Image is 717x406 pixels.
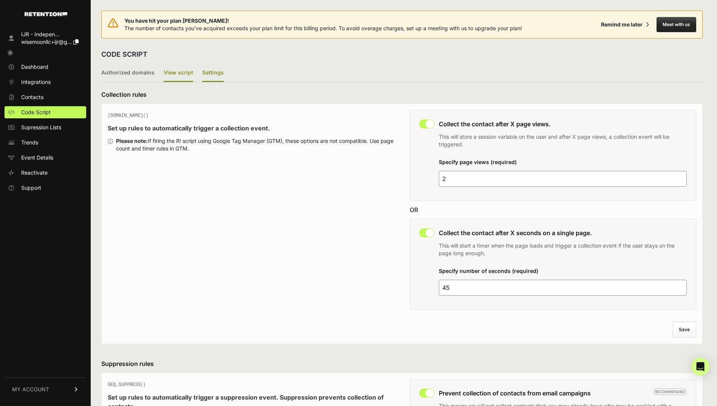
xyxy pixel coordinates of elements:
a: Reactivate [5,167,86,179]
span: GEQ.SUPPRESS() [108,382,146,387]
input: 25 [439,280,687,296]
span: Trends [21,139,38,146]
strong: Please note: [116,138,148,144]
h3: Collect the contact after X page views. [439,119,687,129]
div: If firing the R! script using Google Tag Manager (GTM), these options are not compatible. Use pag... [116,137,395,152]
p: This will start a timer when the page loads and trigger a collection event if the user stays on t... [439,242,687,257]
a: Dashboard [5,61,86,73]
h3: Collection rules [101,90,703,99]
label: Settings [202,64,224,82]
a: Code Script [5,106,86,118]
a: MY ACCOUNT [5,378,86,401]
span: Recommended [653,389,687,395]
h3: Prevent collection of contacts from email campaigns [439,389,687,398]
span: Supression Lists [21,124,61,131]
h2: CODE SCRIPT [101,49,147,60]
p: This will store a session variable on the user and after X page views, a collection event will be... [439,133,687,148]
h3: Suppression rules [101,359,703,368]
button: Save [672,322,696,338]
span: Code Script [21,108,51,116]
strong: Set up rules to automatically trigger a collection event. [108,124,270,132]
button: Remind me later [598,18,652,31]
span: Contacts [21,93,43,101]
span: MY ACCOUNT [12,386,49,393]
span: Support [21,184,41,192]
label: View script [164,64,193,82]
span: wisemoonllc+ijr@g... [21,39,72,45]
a: Event Details [5,152,86,164]
a: IJR - Indepen... wisemoonllc+ijr@g... [5,28,86,48]
a: Support [5,182,86,194]
span: Reactivate [21,169,48,177]
a: Integrations [5,76,86,88]
span: Event Details [21,154,53,161]
span: The number of contacts you've acquired exceeds your plan limit for this billing period. To avoid ... [124,25,522,31]
span: [DOMAIN_NAME]() [108,113,149,118]
div: Remind me later [601,21,643,28]
span: You have hit your plan [PERSON_NAME]! [124,17,522,25]
div: IJR - Indepen... [21,31,79,38]
a: Supression Lists [5,121,86,133]
div: Open Intercom Messenger [691,358,709,376]
label: Authorized domains [101,64,155,82]
span: Dashboard [21,63,48,71]
label: Specify page views (required) [439,159,517,165]
label: Specify number of seconds (required) [439,268,538,274]
input: 4 [439,171,687,187]
div: OR [410,205,697,214]
span: Integrations [21,78,51,86]
h3: Collect the contact after X seconds on a single page. [439,228,687,237]
button: Meet with us [657,17,696,32]
img: Retention.com [25,12,67,16]
a: Trends [5,136,86,149]
a: Contacts [5,91,86,103]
